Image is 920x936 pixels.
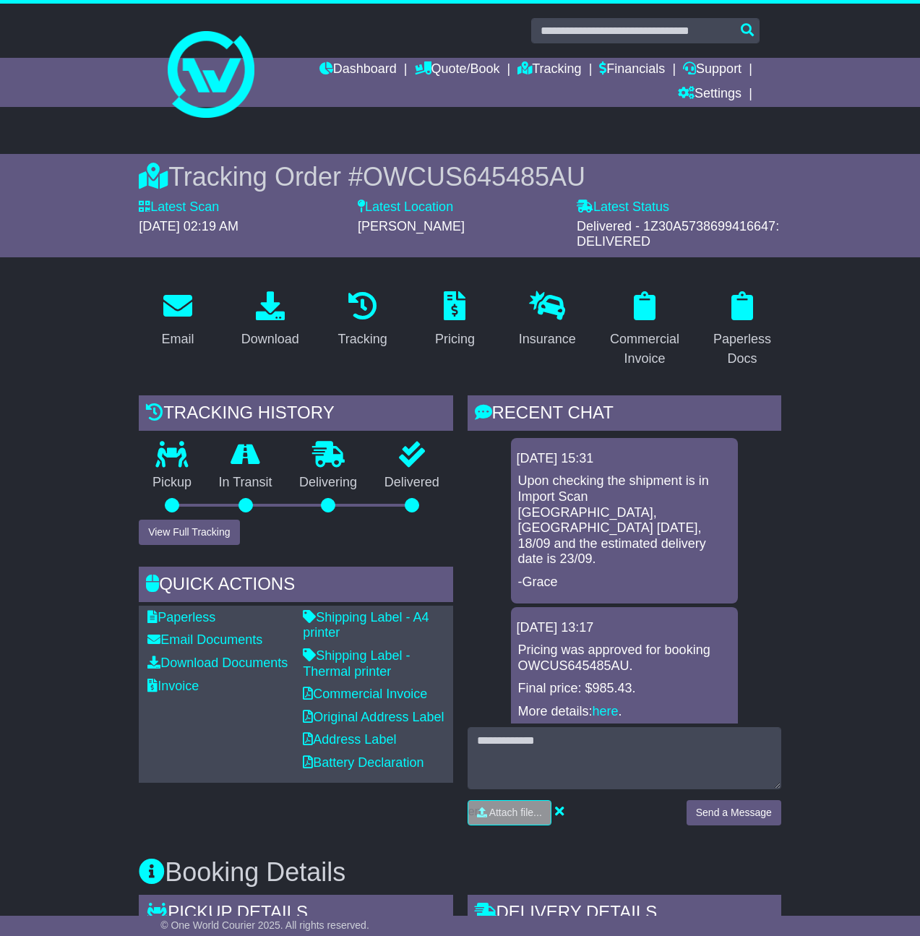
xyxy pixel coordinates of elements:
button: Send a Message [687,800,781,825]
p: Delivering [285,475,371,491]
span: [DATE] 02:19 AM [139,219,238,233]
div: Commercial Invoice [610,330,679,369]
a: Download Documents [147,656,288,670]
div: Download [241,330,299,349]
div: Quick Actions [139,567,452,606]
p: Pickup [139,475,205,491]
a: Insurance [510,286,585,354]
p: More details: . [518,704,731,720]
div: Paperless Docs [713,330,772,369]
p: Final price: $985.43. [518,681,731,697]
a: Quote/Book [415,58,500,82]
a: Paperless [147,610,215,624]
a: Tracking [328,286,396,354]
span: © One World Courier 2025. All rights reserved. [160,919,369,931]
a: Invoice [147,679,199,693]
p: Pricing was approved for booking OWCUS645485AU. [518,643,731,674]
a: Commercial Invoice [601,286,689,374]
a: Shipping Label - A4 printer [303,610,429,640]
span: [PERSON_NAME] [358,219,465,233]
a: Address Label [303,732,396,747]
div: Tracking history [139,395,452,434]
div: Tracking [338,330,387,349]
a: Settings [678,82,741,107]
a: Paperless Docs [703,286,781,374]
a: Battery Declaration [303,755,424,770]
div: Email [162,330,194,349]
a: Financials [599,58,665,82]
a: Shipping Label - Thermal printer [303,648,410,679]
div: Pickup Details [139,895,452,934]
a: Dashboard [319,58,397,82]
label: Latest Status [577,199,669,215]
a: Pricing [426,286,484,354]
div: Delivery Details [468,895,781,934]
a: Download [232,286,309,354]
span: Delivered - 1Z30A5738699416647: DELIVERED [577,219,779,249]
button: View Full Tracking [139,520,239,545]
div: Tracking Order # [139,161,781,192]
p: Upon checking the shipment is in Import Scan [GEOGRAPHIC_DATA], [GEOGRAPHIC_DATA] [DATE], 18/09 a... [518,473,731,567]
div: [DATE] 15:31 [517,451,732,467]
p: Delivered [371,475,453,491]
label: Latest Location [358,199,453,215]
div: Pricing [435,330,475,349]
a: Original Address Label [303,710,444,724]
a: Tracking [517,58,581,82]
a: Email Documents [147,632,262,647]
p: -Grace [518,575,731,591]
div: Insurance [519,330,576,349]
label: Latest Scan [139,199,219,215]
p: In Transit [205,475,286,491]
a: here [593,704,619,718]
div: RECENT CHAT [468,395,781,434]
a: Email [152,286,204,354]
a: Commercial Invoice [303,687,427,701]
div: [DATE] 13:17 [517,620,732,636]
a: Support [683,58,741,82]
span: OWCUS645485AU [363,162,585,192]
h3: Booking Details [139,858,781,887]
